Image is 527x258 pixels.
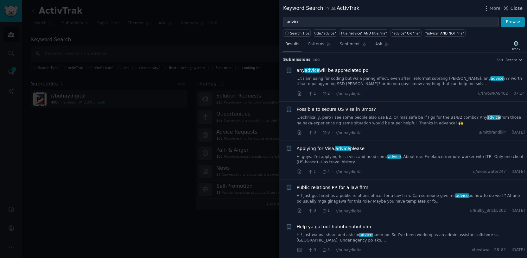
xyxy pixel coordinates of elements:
[373,39,391,52] a: Ask
[332,90,333,97] span: ·
[338,39,369,52] a: Sentiment
[505,58,517,62] span: Recent
[336,91,363,96] span: r/buhaydigital
[510,39,523,52] button: Track
[332,247,333,253] span: ·
[512,47,520,51] div: Track
[508,247,510,253] span: ·
[313,29,337,37] a: title:"advice"
[335,146,351,151] span: advice
[297,184,369,191] a: Public relations PR for a law firm
[314,31,336,35] div: title:"advice"
[336,131,363,135] span: r/buhaydigital
[304,208,306,214] span: ·
[505,58,523,62] button: Recent
[512,169,525,175] span: [DATE]
[512,130,525,135] span: [DATE]
[297,232,525,243] a: Hi! Just wanna share and ask foradvicenadin po. So I’ve been working as an admin assistant offsho...
[304,129,306,136] span: ·
[392,31,420,35] div: "advice" OR "na"
[297,115,525,126] a: ...echnically, pero I see some people also use B2. Or mas safe ba if I go for the B1/B2 combo? An...
[455,193,469,198] span: advice
[297,76,525,87] a: ...t i am using for coding but wala paring effect, even after i reformat sobrang [PERSON_NAME]. a...
[336,170,363,174] span: r/buhaydigital
[512,208,525,214] span: [DATE]
[483,5,501,12] button: More
[478,91,508,97] span: u/throwRA8402
[308,41,324,47] span: Patterns
[283,4,359,12] div: Keyword Search ActivTrak
[304,247,306,253] span: ·
[322,208,330,214] span: 1
[318,208,320,214] span: ·
[424,29,466,37] a: "advice" AND NOT "na"
[318,129,320,136] span: ·
[470,247,506,253] span: u/tewtows__28_82
[297,67,369,74] span: any will be appreciated po
[306,39,333,52] a: Patterns
[375,41,382,47] span: Ask
[297,106,376,113] a: Possible to secure US Visa in 3mos?
[332,208,333,214] span: ·
[336,209,363,213] span: r/buhaydigital
[510,91,511,97] span: ·
[308,169,316,175] span: 1
[318,90,320,97] span: ·
[340,29,388,37] a: title:"advice" AND title:"na"
[304,68,320,73] span: advice
[297,193,525,204] a: Hi! Just got hired as a public relations officer for a law firm. Can someone give meadvicepo how ...
[308,130,316,135] span: 0
[297,145,365,152] span: Applying for Visa. please
[512,247,525,253] span: [DATE]
[322,91,330,97] span: 2
[297,145,365,152] a: Applying for Visa.adviceplease
[359,233,373,237] span: advice
[304,90,306,97] span: ·
[283,17,499,28] input: Try a keyword related to your business
[332,129,333,136] span: ·
[283,39,302,52] a: Results
[487,115,501,120] span: advice
[473,169,506,175] span: u/ineedwater247
[514,91,525,97] span: 07:14
[308,247,316,253] span: 0
[425,31,464,35] div: "advice" AND NOT "na"
[511,5,523,12] span: Close
[490,76,504,81] span: advice
[501,17,525,28] button: Browse
[508,169,510,175] span: ·
[283,29,311,37] button: Search Tips
[318,168,320,175] span: ·
[341,31,387,35] div: title:"advice" AND title:"na"
[322,169,330,175] span: 4
[297,67,369,74] a: anyadvicewill be appreciated po
[470,208,506,214] span: u/Bulky_Brick5202
[297,223,371,230] a: Help ya gal out huhuhuhuhuhuhu
[308,208,316,214] span: 0
[297,154,525,165] a: Hi guys, I’m applying for a visa and need someadvice. About me: Freelancer/remote worker with ITR...
[285,41,299,47] span: Results
[322,247,330,253] span: 5
[283,57,311,63] span: Submission s
[332,168,333,175] span: ·
[340,41,360,47] span: Sentiment
[497,58,504,62] div: Sort
[508,208,510,214] span: ·
[503,5,523,12] button: Close
[322,130,330,135] span: 8
[479,130,506,135] span: u/mithrandiiiir
[318,247,320,253] span: ·
[508,130,510,135] span: ·
[490,5,501,12] span: More
[313,58,320,62] span: 100
[304,168,306,175] span: ·
[387,154,401,159] span: advice
[308,91,316,97] span: 1
[290,31,309,35] span: Search Tips
[390,29,422,37] a: "advice" OR "na"
[325,6,329,11] span: in
[336,248,363,252] span: r/buhaydigital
